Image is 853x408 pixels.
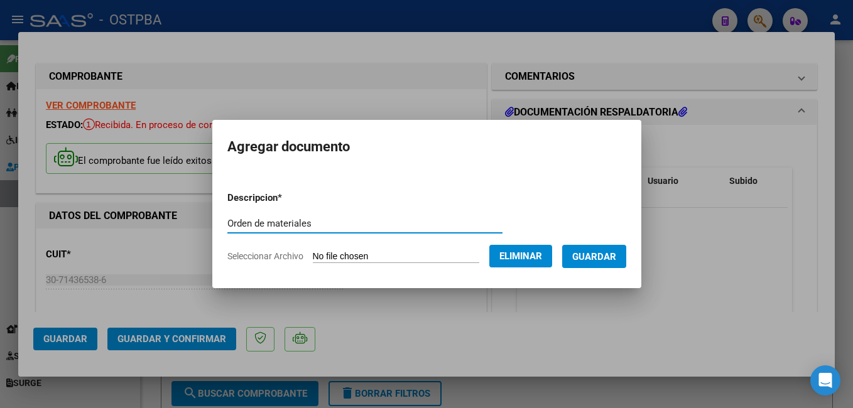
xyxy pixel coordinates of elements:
span: Seleccionar Archivo [227,251,303,261]
button: Guardar [562,245,626,268]
span: Eliminar [499,250,542,262]
h2: Agregar documento [227,135,626,159]
p: Descripcion [227,191,347,205]
div: Open Intercom Messenger [810,365,840,395]
span: Guardar [572,251,616,262]
button: Eliminar [489,245,552,267]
